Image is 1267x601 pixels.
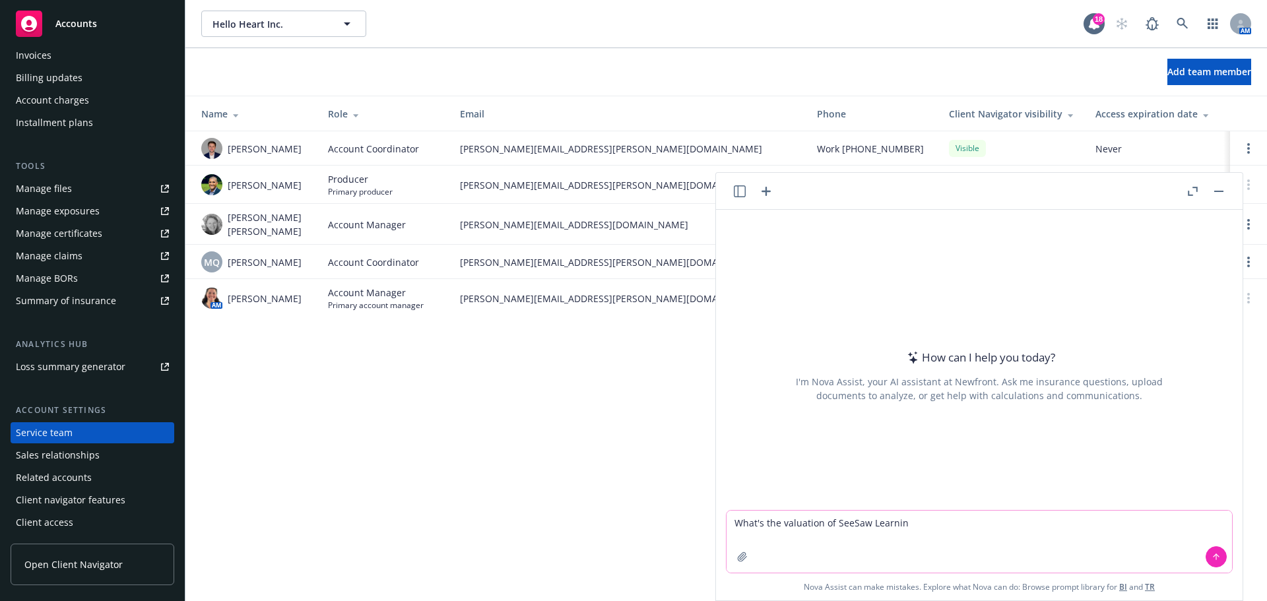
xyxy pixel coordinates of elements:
div: Analytics hub [11,338,174,351]
div: I'm Nova Assist, your AI assistant at Newfront. Ask me insurance questions, upload documents to a... [794,375,1165,402]
span: Account Manager [328,218,406,232]
div: Manage BORs [16,268,78,289]
img: photo [201,214,222,235]
div: Manage files [16,178,72,199]
div: Installment plans [16,112,93,133]
span: [PERSON_NAME] [228,292,302,305]
div: How can I help you today? [903,349,1055,366]
a: Client access [11,512,174,533]
a: Accounts [11,5,174,42]
div: Billing updates [16,67,82,88]
span: [PERSON_NAME] [PERSON_NAME] [228,210,307,238]
a: Manage certificates [11,223,174,244]
a: TR [1145,581,1155,592]
a: Related accounts [11,467,174,488]
a: Account charges [11,90,174,111]
button: Add team member [1167,59,1251,85]
a: Search [1169,11,1196,37]
span: MQ [204,255,220,269]
img: photo [201,138,222,159]
span: [PERSON_NAME][EMAIL_ADDRESS][PERSON_NAME][DOMAIN_NAME] [460,178,796,192]
span: [PERSON_NAME][EMAIL_ADDRESS][DOMAIN_NAME] [460,218,796,232]
span: [PERSON_NAME][EMAIL_ADDRESS][PERSON_NAME][DOMAIN_NAME] [460,142,796,156]
span: [PERSON_NAME][EMAIL_ADDRESS][PERSON_NAME][DOMAIN_NAME] [460,255,796,269]
span: Account Manager [328,286,424,300]
span: Account Coordinator [328,255,419,269]
a: BI [1119,581,1127,592]
textarea: What's the valuation of SeeSaw Learn [727,511,1232,573]
div: Manage certificates [16,223,102,244]
div: Related accounts [16,467,92,488]
a: Start snowing [1109,11,1135,37]
a: Summary of insurance [11,290,174,311]
div: Name [201,107,307,121]
div: Client navigator features [16,490,125,511]
div: Loss summary generator [16,356,125,377]
div: Access expiration date [1095,107,1219,121]
a: Loss summary generator [11,356,174,377]
span: Add team member [1167,65,1251,78]
a: Open options [1241,216,1256,232]
span: Primary producer [328,186,393,197]
a: Service team [11,422,174,443]
span: Account Coordinator [328,142,419,156]
div: Email [460,107,796,121]
div: Summary of insurance [16,290,116,311]
div: Client Navigator visibility [949,107,1074,121]
div: Client access [16,512,73,533]
div: Role [328,107,439,121]
div: Phone [817,107,928,121]
div: Account charges [16,90,89,111]
a: Switch app [1200,11,1226,37]
a: Client navigator features [11,490,174,511]
img: photo [201,288,222,309]
span: Producer [328,172,393,186]
a: Manage claims [11,245,174,267]
span: Primary account manager [328,300,424,311]
span: Accounts [55,18,97,29]
div: Tools [11,160,174,173]
div: Visible [949,140,986,156]
span: [PERSON_NAME] [228,142,302,156]
div: Account settings [11,404,174,417]
a: Open options [1241,141,1256,156]
button: Hello Heart Inc. [201,11,366,37]
span: [PERSON_NAME] [228,178,302,192]
span: [PERSON_NAME][EMAIL_ADDRESS][PERSON_NAME][DOMAIN_NAME] [460,292,796,305]
div: 18 [1093,13,1105,25]
div: Sales relationships [16,445,100,466]
a: Manage BORs [11,268,174,289]
a: Manage exposures [11,201,174,222]
span: Open Client Navigator [24,557,123,571]
div: Service team [16,422,73,443]
a: Sales relationships [11,445,174,466]
a: Report a Bug [1139,11,1165,37]
span: [PERSON_NAME] [228,255,302,269]
span: Nova Assist can make mistakes. Explore what Nova can do: Browse prompt library for and [721,573,1237,600]
span: Work [PHONE_NUMBER] [817,142,924,156]
a: Invoices [11,45,174,66]
span: Hello Heart Inc. [212,17,327,31]
div: Manage exposures [16,201,100,222]
a: Installment plans [11,112,174,133]
div: Invoices [16,45,51,66]
a: Open options [1241,254,1256,270]
a: Billing updates [11,67,174,88]
a: Manage files [11,178,174,199]
div: Manage claims [16,245,82,267]
img: photo [201,174,222,195]
span: Never [1095,142,1219,156]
